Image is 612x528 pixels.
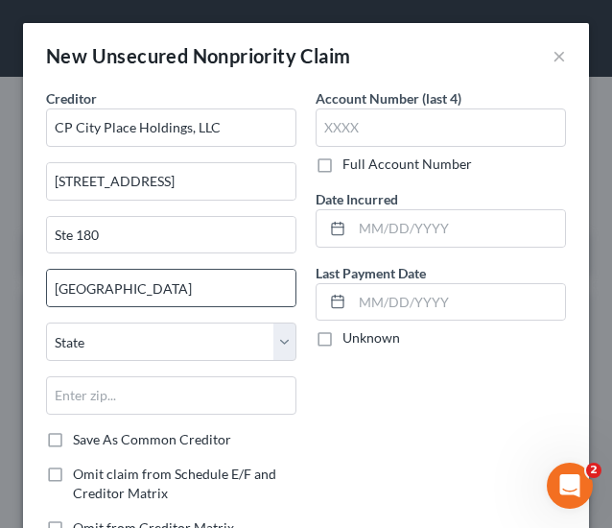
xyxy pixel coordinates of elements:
[316,108,566,147] input: XXXX
[73,430,231,449] label: Save As Common Creditor
[352,210,565,247] input: MM/DD/YYYY
[46,42,350,69] div: New Unsecured Nonpriority Claim
[316,88,461,108] label: Account Number (last 4)
[316,189,398,209] label: Date Incurred
[47,217,295,253] input: Apt, Suite, etc...
[342,155,472,174] label: Full Account Number
[553,44,566,67] button: ×
[316,263,426,283] label: Last Payment Date
[47,163,295,200] input: Enter address...
[46,376,296,415] input: Enter zip...
[46,90,97,107] span: Creditor
[73,466,276,501] span: Omit claim from Schedule E/F and Creditor Matrix
[342,328,400,348] label: Unknown
[47,270,295,306] input: Enter city...
[547,463,593,509] iframe: Intercom live chat
[586,463,601,478] span: 2
[46,108,296,147] input: Search creditor by name...
[352,284,565,321] input: MM/DD/YYYY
